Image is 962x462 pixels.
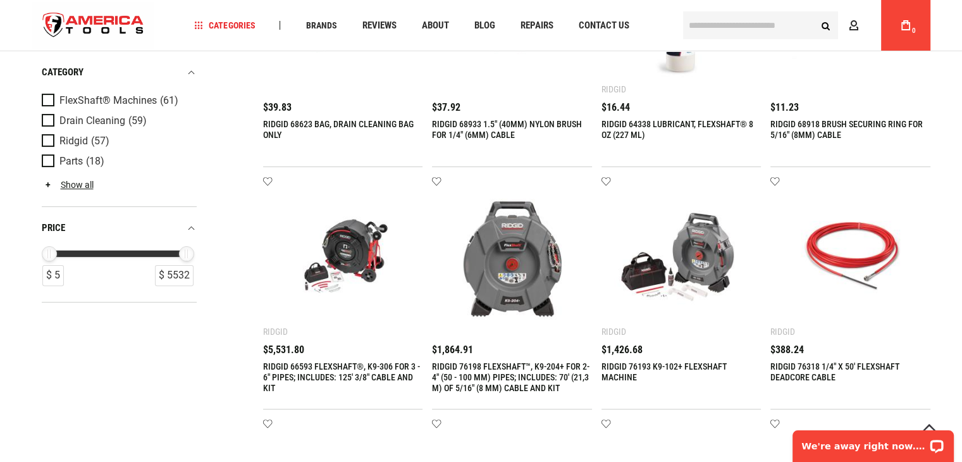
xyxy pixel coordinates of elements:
[356,17,402,34] a: Reviews
[160,96,178,106] span: (61)
[42,64,197,81] div: category
[305,21,336,30] span: Brands
[59,156,83,167] span: Parts
[770,119,923,140] a: RIDGID 68918 BRUSH SECURING RING FOR 5/16" (8MM) CABLE
[601,119,753,140] a: RIDGID 64338 LUBRICANT, FLEXSHAFT® 8 OZ (227 ML)
[912,27,916,34] span: 0
[32,2,155,49] img: America Tools
[578,21,629,30] span: Contact Us
[263,119,414,140] a: RIDGID 68623 BAG, DRAIN CLEANING BAG ONLY
[601,345,643,355] span: $1,426.68
[42,114,194,128] a: Drain Cleaning (59)
[432,119,582,140] a: RIDGID 68933 1.5" (40MM) NYLON BRUSH FOR 1/4" (6MM) CABLE
[42,94,194,108] a: FlexShaft® Machines (61)
[42,220,197,237] div: price
[263,103,292,113] span: $39.83
[783,189,918,324] img: RIDGID 76318 1/4
[416,17,454,34] a: About
[42,265,64,286] div: $ 5
[263,327,288,337] div: Ridgid
[42,180,94,190] a: Show all
[432,345,473,355] span: $1,864.91
[32,2,155,49] a: store logo
[601,103,630,113] span: $16.44
[514,17,558,34] a: Repairs
[42,134,194,148] a: Ridgid (57)
[194,21,255,30] span: Categories
[276,189,410,324] img: RIDGID 66593 FLEXSHAFT®, K9-306 FOR 3 - 6
[421,21,448,30] span: About
[468,17,500,34] a: Blog
[128,116,147,127] span: (59)
[432,103,460,113] span: $37.92
[814,13,838,37] button: Search
[263,345,304,355] span: $5,531.80
[770,345,804,355] span: $388.24
[770,103,799,113] span: $11.23
[42,154,194,168] a: Parts (18)
[601,361,727,382] a: RIDGID 76193 K9-102+ FLEXSHAFT MACHINE
[42,51,197,303] div: Product Filters
[614,189,749,324] img: RIDGID 76193 K9-102+ FLEXSHAFT MACHINE
[770,361,899,382] a: RIDGID 76318 1/4" X 50' FLEXSHAFT DEADCORE CABLE
[59,95,157,106] span: FlexShaft® Machines
[86,156,104,167] span: (18)
[601,327,626,337] div: Ridgid
[362,21,396,30] span: Reviews
[59,135,88,147] span: Ridgid
[59,115,125,127] span: Drain Cleaning
[601,84,626,94] div: Ridgid
[263,361,420,393] a: RIDGID 66593 FLEXSHAFT®, K9-306 FOR 3 - 6" PIPES; INCLUDES: 125' 3/8" CABLE AND KIT
[155,265,194,286] div: $ 5532
[474,21,495,30] span: Blog
[572,17,634,34] a: Contact Us
[784,422,962,462] iframe: LiveChat chat widget
[300,17,342,34] a: Brands
[770,327,795,337] div: Ridgid
[188,17,261,34] a: Categories
[520,21,553,30] span: Repairs
[432,361,589,393] a: RIDGID 76198 FLEXSHAFT™, K9-204+ FOR 2-4" (50 - 100 MM) PIPES; INCLUDES: 70' (21,3 M) OF 5/16" (8...
[91,136,109,147] span: (57)
[445,189,579,324] img: RIDGID 76198 FLEXSHAFT™, K9-204+ FOR 2-4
